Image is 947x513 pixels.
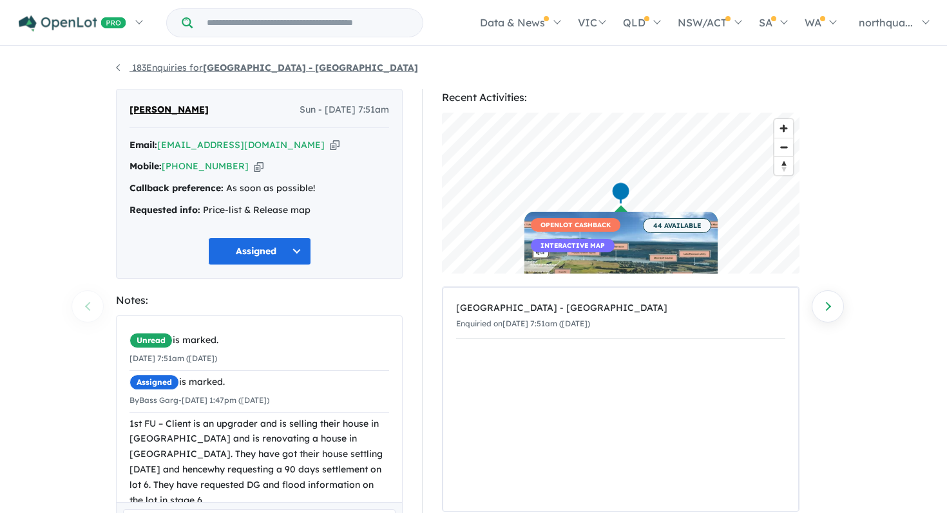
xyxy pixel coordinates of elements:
[129,204,200,216] strong: Requested info:
[129,181,389,196] div: As soon as possible!
[774,119,793,138] button: Zoom in
[254,160,263,173] button: Copy
[531,218,620,232] span: OPENLOT CASHBACK
[442,113,799,274] canvas: Map
[19,15,126,32] img: Openlot PRO Logo White
[774,156,793,175] button: Reset bearing to north
[774,138,793,156] button: Zoom out
[129,203,389,218] div: Price-list & Release map
[456,301,785,316] div: [GEOGRAPHIC_DATA] - [GEOGRAPHIC_DATA]
[203,62,418,73] strong: [GEOGRAPHIC_DATA] - [GEOGRAPHIC_DATA]
[859,16,913,29] span: northqua...
[129,375,179,390] span: Assigned
[129,102,209,118] span: [PERSON_NAME]
[330,138,340,152] button: Copy
[129,182,224,194] strong: Callback preference:
[129,375,389,390] div: is marked.
[456,319,590,328] small: Enquiried on [DATE] 7:51am ([DATE])
[442,89,799,106] div: Recent Activities:
[195,9,420,37] input: Try estate name, suburb, builder or developer
[456,294,785,339] a: [GEOGRAPHIC_DATA] - [GEOGRAPHIC_DATA]Enquiried on[DATE] 7:51am ([DATE])
[129,333,389,348] div: is marked.
[611,182,631,205] div: Map marker
[129,395,269,405] small: By Bass Garg - [DATE] 1:47pm ([DATE])
[116,62,418,73] a: 183Enquiries for[GEOGRAPHIC_DATA] - [GEOGRAPHIC_DATA]
[643,218,711,233] span: 44 AVAILABLE
[129,333,173,348] span: Unread
[116,292,403,309] div: Notes:
[129,160,162,172] strong: Mobile:
[524,212,718,318] a: OPENLOT CASHBACKINTERACTIVE MAP 44 AVAILABLE
[300,102,389,118] span: Sun - [DATE] 7:51am
[129,416,389,508] div: 1st FU – Client is an upgrader and is selling their house in [GEOGRAPHIC_DATA] and is renovating ...
[129,353,217,363] small: [DATE] 7:51am ([DATE])
[129,139,157,151] strong: Email:
[116,61,831,76] nav: breadcrumb
[157,139,325,151] a: [EMAIL_ADDRESS][DOMAIN_NAME]
[162,160,249,172] a: [PHONE_NUMBER]
[531,239,615,252] span: INTERACTIVE MAP
[208,238,311,265] button: Assigned
[774,138,793,156] span: Zoom out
